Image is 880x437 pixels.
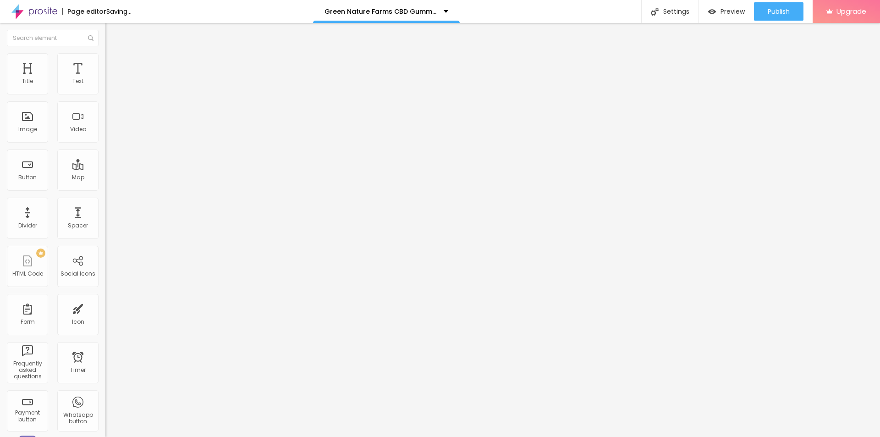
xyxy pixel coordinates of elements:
div: Saving... [106,8,132,15]
p: Green Nature Farms CBD Gummies [324,8,437,15]
span: Publish [768,8,790,15]
div: Spacer [68,222,88,229]
div: Form [21,319,35,325]
input: Search element [7,30,99,46]
div: Button [18,174,37,181]
div: HTML Code [12,271,43,277]
span: Preview [720,8,745,15]
div: Frequently asked questions [9,360,45,380]
div: Timer [70,367,86,373]
img: Icone [88,35,93,41]
button: Preview [699,2,754,21]
div: Title [22,78,33,84]
div: Page editor [62,8,106,15]
iframe: Editor [105,23,880,437]
span: Upgrade [836,7,866,15]
div: Image [18,126,37,133]
div: Whatsapp button [60,412,96,425]
div: Payment button [9,409,45,423]
div: Icon [72,319,84,325]
div: Map [72,174,84,181]
div: Divider [18,222,37,229]
img: Icone [651,8,659,16]
div: Social Icons [60,271,95,277]
div: Text [72,78,83,84]
button: Publish [754,2,803,21]
div: Video [70,126,86,133]
img: view-1.svg [708,8,716,16]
